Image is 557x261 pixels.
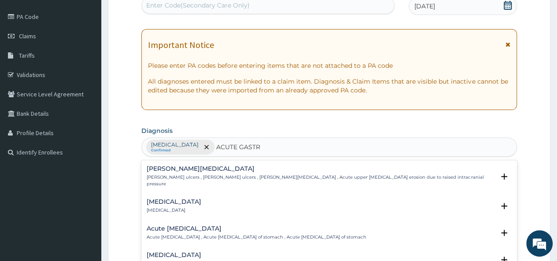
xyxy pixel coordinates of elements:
[51,76,122,165] span: We're online!
[147,207,201,213] p: [MEDICAL_DATA]
[144,4,166,26] div: Minimize live chat window
[203,143,210,151] span: remove selection option
[141,126,173,135] label: Diagnosis
[148,40,214,50] h1: Important Notice
[499,171,509,182] i: open select status
[147,234,366,240] p: Acute [MEDICAL_DATA] , Acute [MEDICAL_DATA] of stomach , Acute [MEDICAL_DATA] of stomach
[414,2,435,11] span: [DATE]
[16,44,36,66] img: d_794563401_company_1708531726252_794563401
[499,201,509,211] i: open select status
[46,49,148,61] div: Chat with us now
[148,77,510,95] p: All diagnoses entered must be linked to a claim item. Diagnosis & Claim Items that are visible bu...
[147,199,201,205] h4: [MEDICAL_DATA]
[147,174,494,187] p: [PERSON_NAME] ulcers , [PERSON_NAME] ulcers , [PERSON_NAME][MEDICAL_DATA] , Acute upper [MEDICAL_...
[151,148,199,153] small: Confirmed
[146,1,250,10] div: Enter Code(Secondary Care Only)
[148,61,510,70] p: Please enter PA codes before entering items that are not attached to a PA code
[151,141,199,148] p: [MEDICAL_DATA]
[499,228,509,238] i: open select status
[147,225,366,232] h4: Acute [MEDICAL_DATA]
[147,165,494,172] h4: [PERSON_NAME][MEDICAL_DATA]
[4,170,168,201] textarea: Type your message and hit 'Enter'
[147,252,201,258] h4: [MEDICAL_DATA]
[19,32,36,40] span: Claims
[19,51,35,59] span: Tariffs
